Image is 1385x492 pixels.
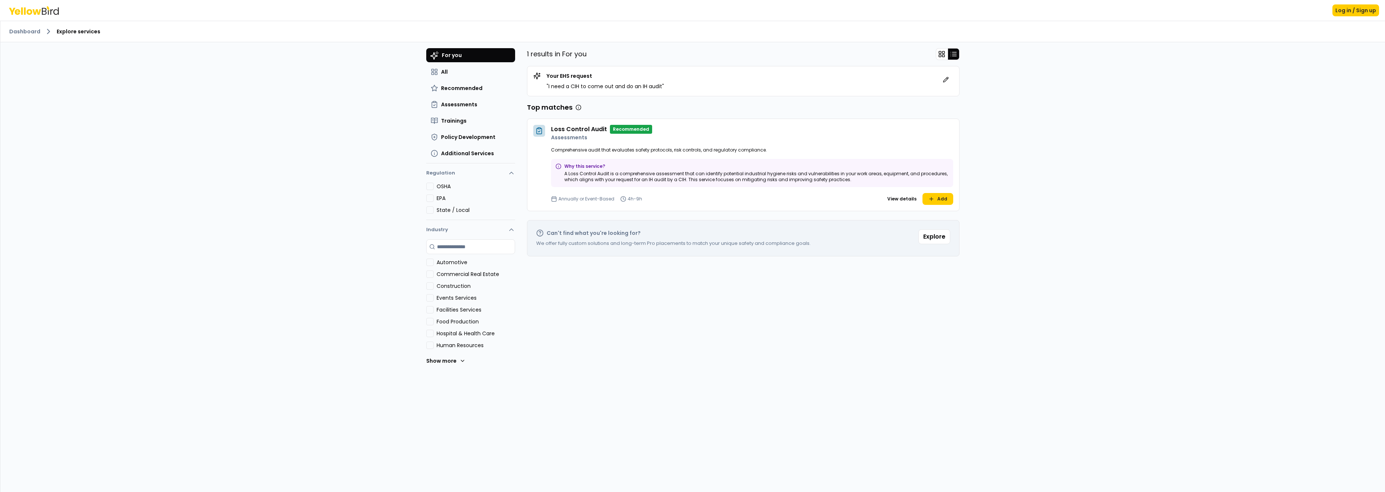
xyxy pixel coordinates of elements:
label: Commercial Real Estate [437,270,515,278]
h4: Loss Control Audit [551,125,607,134]
label: EPA [437,195,515,202]
nav: breadcrumb [9,27,1376,36]
p: Recommended [610,125,652,134]
span: Assessments [441,101,477,108]
label: State / Local [437,206,515,214]
span: Recommended [441,84,483,92]
label: OSHA [437,183,515,190]
button: Additional Services [426,147,515,160]
button: Log in / Sign up [1332,4,1379,16]
label: Events Services [437,294,515,302]
button: Show more [426,353,465,368]
button: Assessments [426,98,515,111]
p: Why this service? [564,163,949,169]
p: 4h-9h [628,196,642,202]
span: Explore services [57,28,100,35]
p: A Loss Control Audit is a comprehensive assessment that can identify potential industrial hygiene... [564,171,949,183]
button: Recommended [426,82,515,95]
label: Food Production [437,318,515,325]
p: Comprehensive audit that evaluates safety protocols, risk controls, and regulatory compliance. [551,147,953,153]
button: Regulation [426,166,515,183]
button: Policy Development [426,130,515,144]
span: Policy Development [441,133,495,141]
p: Your EHS request [547,72,664,80]
label: Facilities Services [437,306,515,313]
span: For you [442,51,462,59]
p: " I need a CIH to come out and do an IH audit " [547,83,664,90]
div: Regulation [426,183,515,220]
label: Human Resources [437,342,515,349]
label: Construction [437,282,515,290]
button: Add [922,193,953,205]
span: Additional Services [441,150,494,157]
span: Trainings [441,117,467,124]
p: Assessments [551,134,953,141]
label: Hospital & Health Care [437,330,515,337]
label: Automotive [437,259,515,266]
a: Dashboard [9,28,40,35]
div: Industry [426,239,515,374]
p: We offer fully custom solutions and long-term Pro placements to match your unique safety and comp... [536,240,811,247]
button: For you [426,48,515,62]
button: Trainings [426,114,515,127]
button: Industry [426,220,515,239]
p: Annually or Event-Based [558,196,614,202]
h2: Can't find what you're looking for? [547,229,641,237]
button: View details [884,193,920,205]
button: Explore [918,229,950,244]
p: 1 results in For you [527,49,587,59]
button: All [426,65,515,79]
h3: Top matches [527,102,573,113]
span: All [441,68,448,76]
